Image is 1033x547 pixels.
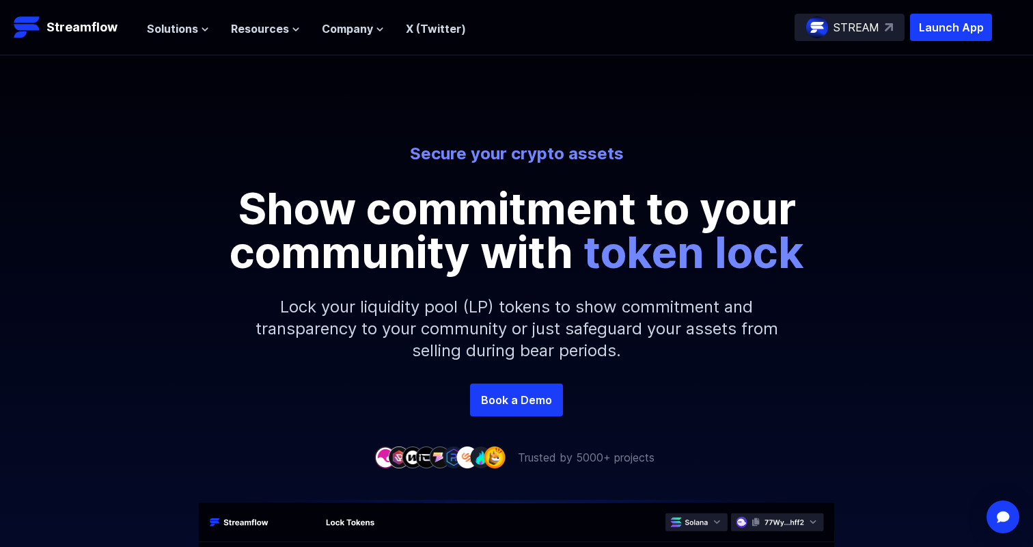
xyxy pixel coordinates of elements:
img: company-9 [484,446,506,468]
a: X (Twitter) [406,22,466,36]
span: Resources [231,21,289,37]
a: Streamflow [14,14,133,41]
img: company-2 [388,446,410,468]
p: Trusted by 5000+ projects [518,449,655,466]
button: Resources [231,21,300,37]
img: Streamflow Logo [14,14,41,41]
img: company-3 [402,446,424,468]
img: top-right-arrow.svg [885,23,893,31]
p: Streamflow [46,18,118,37]
img: streamflow-logo-circle.png [806,16,828,38]
img: company-4 [415,446,437,468]
button: Company [322,21,384,37]
span: token lock [583,226,804,278]
p: Show commitment to your community with [209,187,824,274]
img: company-6 [443,446,465,468]
a: Book a Demo [470,384,563,416]
img: company-5 [429,446,451,468]
button: Launch App [910,14,992,41]
img: company-1 [374,446,396,468]
div: Open Intercom Messenger [987,501,1019,533]
p: STREAM [834,19,879,36]
p: Secure your crypto assets [138,143,895,165]
p: Lock your liquidity pool (LP) tokens to show commitment and transparency to your community or jus... [223,274,810,384]
a: STREAM [795,14,905,41]
img: company-7 [456,446,478,468]
button: Solutions [147,21,209,37]
span: Solutions [147,21,198,37]
span: Company [322,21,373,37]
img: company-8 [470,446,492,468]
